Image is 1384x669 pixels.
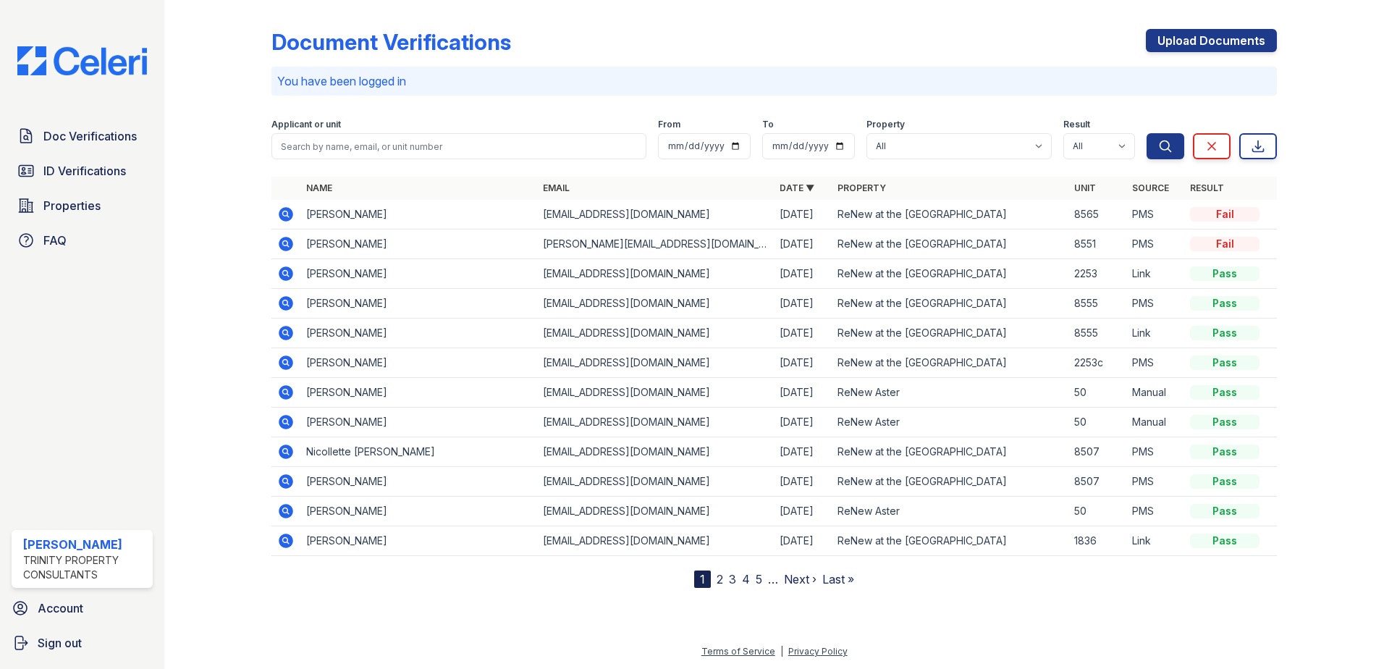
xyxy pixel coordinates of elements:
[306,182,332,193] a: Name
[774,230,832,259] td: [DATE]
[1190,296,1259,311] div: Pass
[832,378,1068,408] td: ReNew Aster
[1190,415,1259,429] div: Pass
[774,526,832,556] td: [DATE]
[822,572,854,586] a: Last »
[537,289,774,319] td: [EMAIL_ADDRESS][DOMAIN_NAME]
[38,599,83,617] span: Account
[832,289,1068,319] td: ReNew at the [GEOGRAPHIC_DATA]
[43,127,137,145] span: Doc Verifications
[1126,437,1184,467] td: PMS
[6,46,159,75] img: CE_Logo_Blue-a8612792a0a2168367f1c8372b55b34899dd931a85d93a1a3d3e32e68fde9ad4.png
[1068,497,1126,526] td: 50
[12,191,153,220] a: Properties
[537,408,774,437] td: [EMAIL_ADDRESS][DOMAIN_NAME]
[1126,408,1184,437] td: Manual
[1068,526,1126,556] td: 1836
[537,348,774,378] td: [EMAIL_ADDRESS][DOMAIN_NAME]
[537,526,774,556] td: [EMAIL_ADDRESS][DOMAIN_NAME]
[1126,526,1184,556] td: Link
[1068,348,1126,378] td: 2253c
[271,133,646,159] input: Search by name, email, or unit number
[866,119,905,130] label: Property
[774,497,832,526] td: [DATE]
[23,536,147,553] div: [PERSON_NAME]
[300,200,537,230] td: [PERSON_NAME]
[1068,467,1126,497] td: 8507
[832,467,1068,497] td: ReNew at the [GEOGRAPHIC_DATA]
[38,634,82,652] span: Sign out
[774,437,832,467] td: [DATE]
[788,646,848,657] a: Privacy Policy
[832,437,1068,467] td: ReNew at the [GEOGRAPHIC_DATA]
[832,497,1068,526] td: ReNew Aster
[300,378,537,408] td: [PERSON_NAME]
[1190,534,1259,548] div: Pass
[300,467,537,497] td: [PERSON_NAME]
[780,182,814,193] a: Date ▼
[774,259,832,289] td: [DATE]
[774,467,832,497] td: [DATE]
[12,226,153,255] a: FAQ
[543,182,570,193] a: Email
[537,230,774,259] td: [PERSON_NAME][EMAIL_ADDRESS][DOMAIN_NAME]
[1126,497,1184,526] td: PMS
[1190,504,1259,518] div: Pass
[1146,29,1277,52] a: Upload Documents
[300,348,537,378] td: [PERSON_NAME]
[832,526,1068,556] td: ReNew at the [GEOGRAPHIC_DATA]
[12,122,153,151] a: Doc Verifications
[658,119,680,130] label: From
[1068,437,1126,467] td: 8507
[6,628,159,657] a: Sign out
[742,572,750,586] a: 4
[774,319,832,348] td: [DATE]
[1190,385,1259,400] div: Pass
[832,259,1068,289] td: ReNew at the [GEOGRAPHIC_DATA]
[23,553,147,582] div: Trinity Property Consultants
[762,119,774,130] label: To
[277,72,1271,90] p: You have been logged in
[271,29,511,55] div: Document Verifications
[1126,230,1184,259] td: PMS
[768,571,778,588] span: …
[43,232,67,249] span: FAQ
[300,230,537,259] td: [PERSON_NAME]
[832,230,1068,259] td: ReNew at the [GEOGRAPHIC_DATA]
[1126,259,1184,289] td: Link
[43,162,126,180] span: ID Verifications
[780,646,783,657] div: |
[537,378,774,408] td: [EMAIL_ADDRESS][DOMAIN_NAME]
[1323,611,1370,655] iframe: chat widget
[537,200,774,230] td: [EMAIL_ADDRESS][DOMAIN_NAME]
[1126,200,1184,230] td: PMS
[837,182,886,193] a: Property
[832,408,1068,437] td: ReNew Aster
[300,526,537,556] td: [PERSON_NAME]
[1126,348,1184,378] td: PMS
[1190,474,1259,489] div: Pass
[1190,355,1259,370] div: Pass
[1063,119,1090,130] label: Result
[300,289,537,319] td: [PERSON_NAME]
[717,572,723,586] a: 2
[1190,266,1259,281] div: Pass
[774,348,832,378] td: [DATE]
[1068,200,1126,230] td: 8565
[832,200,1068,230] td: ReNew at the [GEOGRAPHIC_DATA]
[784,572,817,586] a: Next ›
[774,408,832,437] td: [DATE]
[12,156,153,185] a: ID Verifications
[701,646,775,657] a: Terms of Service
[756,572,762,586] a: 5
[537,259,774,289] td: [EMAIL_ADDRESS][DOMAIN_NAME]
[774,200,832,230] td: [DATE]
[1190,237,1259,251] div: Fail
[300,497,537,526] td: [PERSON_NAME]
[1068,289,1126,319] td: 8555
[694,571,711,588] div: 1
[300,259,537,289] td: [PERSON_NAME]
[1068,408,1126,437] td: 50
[1132,182,1169,193] a: Source
[300,408,537,437] td: [PERSON_NAME]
